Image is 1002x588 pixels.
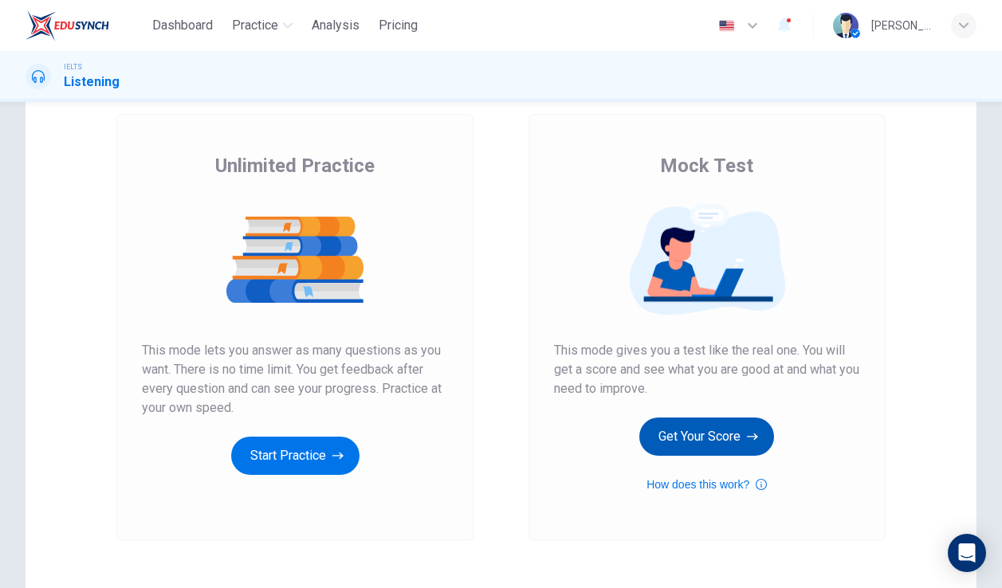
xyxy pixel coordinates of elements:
[226,11,299,40] button: Practice
[64,61,82,73] span: IELTS
[646,475,767,494] button: How does this work?
[232,16,278,35] span: Practice
[372,11,424,40] button: Pricing
[64,73,120,92] h1: Listening
[146,11,219,40] button: Dashboard
[717,20,737,32] img: en
[215,153,375,178] span: Unlimited Practice
[639,417,774,456] button: Get Your Score
[871,16,932,35] div: [PERSON_NAME]
[833,13,859,38] img: Profile picture
[660,153,753,178] span: Mock Test
[312,16,360,35] span: Analysis
[152,16,213,35] span: Dashboard
[554,341,860,398] span: This mode gives you a test like the real one. You will get a score and see what you are good at a...
[379,16,418,35] span: Pricing
[26,10,109,41] img: EduSynch logo
[305,11,366,40] button: Analysis
[231,437,360,475] button: Start Practice
[26,10,146,41] a: EduSynch logo
[142,341,448,417] span: This mode lets you answer as many questions as you want. There is no time limit. You get feedback...
[948,534,986,572] div: Open Intercom Messenger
